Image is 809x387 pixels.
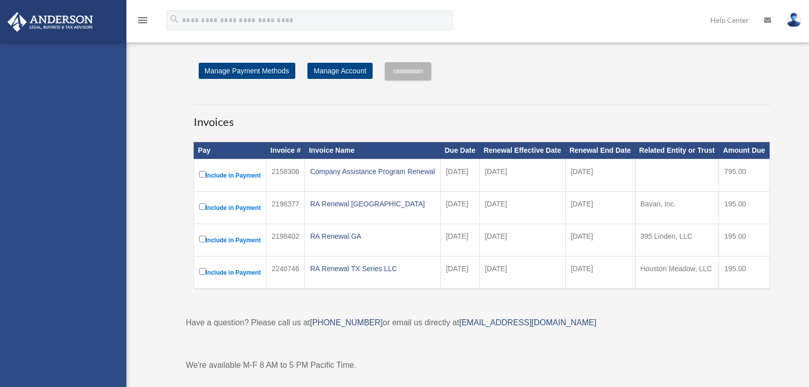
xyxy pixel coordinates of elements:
[635,256,719,289] td: Houston Meadow, LLC
[565,142,635,159] th: Renewal End Date
[479,224,565,256] td: [DATE]
[169,14,180,25] i: search
[266,192,305,224] td: 2198377
[137,18,149,26] a: menu
[565,159,635,192] td: [DATE]
[266,256,305,289] td: 2240746
[719,159,770,192] td: 795.00
[719,224,770,256] td: 195.00
[199,236,206,242] input: Include in Payment
[719,256,770,289] td: 195.00
[194,105,770,130] h3: Invoices
[310,318,383,327] a: [PHONE_NUMBER]
[137,14,149,26] i: menu
[440,142,479,159] th: Due Date
[440,192,479,224] td: [DATE]
[199,234,261,246] label: Include in Payment
[266,224,305,256] td: 2198402
[199,203,206,210] input: Include in Payment
[266,159,305,192] td: 2158306
[310,164,435,179] div: Company Assistance Program Renewal
[479,256,565,289] td: [DATE]
[479,142,565,159] th: Renewal Effective Date
[199,63,295,79] a: Manage Payment Methods
[635,224,719,256] td: 395 Linden, LLC
[266,142,305,159] th: Invoice #
[186,316,778,330] p: Have a question? Please call us at or email us directly at
[459,318,596,327] a: [EMAIL_ADDRESS][DOMAIN_NAME]
[307,63,372,79] a: Manage Account
[310,229,435,243] div: RA Renewal GA
[786,13,801,27] img: User Pic
[305,142,441,159] th: Invoice Name
[565,192,635,224] td: [DATE]
[310,197,435,211] div: RA Renewal [GEOGRAPHIC_DATA]
[479,159,565,192] td: [DATE]
[194,142,266,159] th: Pay
[186,358,778,372] p: We're available M-F 8 AM to 5 PM Pacific Time.
[199,169,261,182] label: Include in Payment
[440,224,479,256] td: [DATE]
[199,171,206,178] input: Include in Payment
[635,142,719,159] th: Related Entity or Trust
[565,224,635,256] td: [DATE]
[719,192,770,224] td: 195.00
[440,256,479,289] td: [DATE]
[479,192,565,224] td: [DATE]
[199,268,206,275] input: Include in Payment
[635,192,719,224] td: Bavan, Inc.
[199,266,261,279] label: Include in Payment
[5,12,96,32] img: Anderson Advisors Platinum Portal
[199,201,261,214] label: Include in Payment
[440,159,479,192] td: [DATE]
[310,262,435,276] div: RA Renewal TX Series LLC
[719,142,770,159] th: Amount Due
[565,256,635,289] td: [DATE]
